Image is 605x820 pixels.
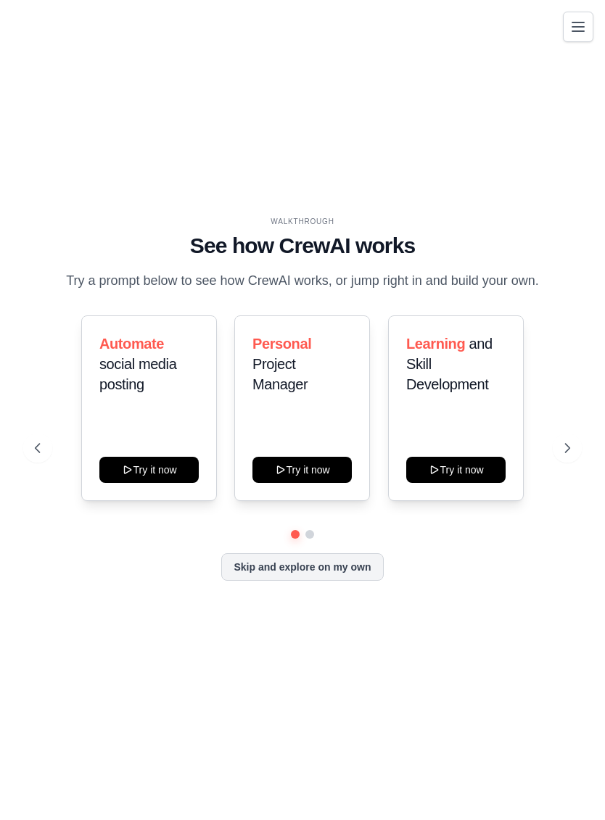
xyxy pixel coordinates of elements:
button: Try it now [406,457,506,483]
span: and Skill Development [406,336,493,392]
span: Personal [252,336,311,352]
button: Try it now [252,457,352,483]
button: Skip and explore on my own [221,553,383,581]
h1: See how CrewAI works [35,233,570,259]
span: social media posting [99,356,176,392]
span: Learning [406,336,465,352]
button: Toggle navigation [563,12,593,42]
span: Project Manager [252,356,308,392]
div: WALKTHROUGH [35,216,570,227]
span: Automate [99,336,164,352]
p: Try a prompt below to see how CrewAI works, or jump right in and build your own. [59,270,546,291]
button: Try it now [99,457,199,483]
